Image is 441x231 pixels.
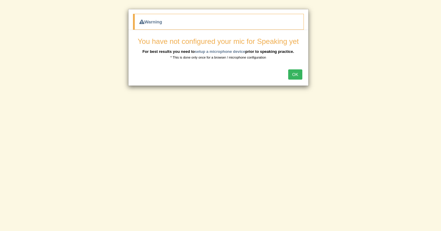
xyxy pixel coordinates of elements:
[142,49,294,54] b: For best results you need to prior to speaking practice.
[288,69,302,80] button: OK
[171,56,266,59] small: * This is done only once for a browser / microphone configuration
[138,37,299,45] span: You have not configured your mic for Speaking yet
[133,14,304,30] div: Warning
[195,49,245,54] a: setup a microphone device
